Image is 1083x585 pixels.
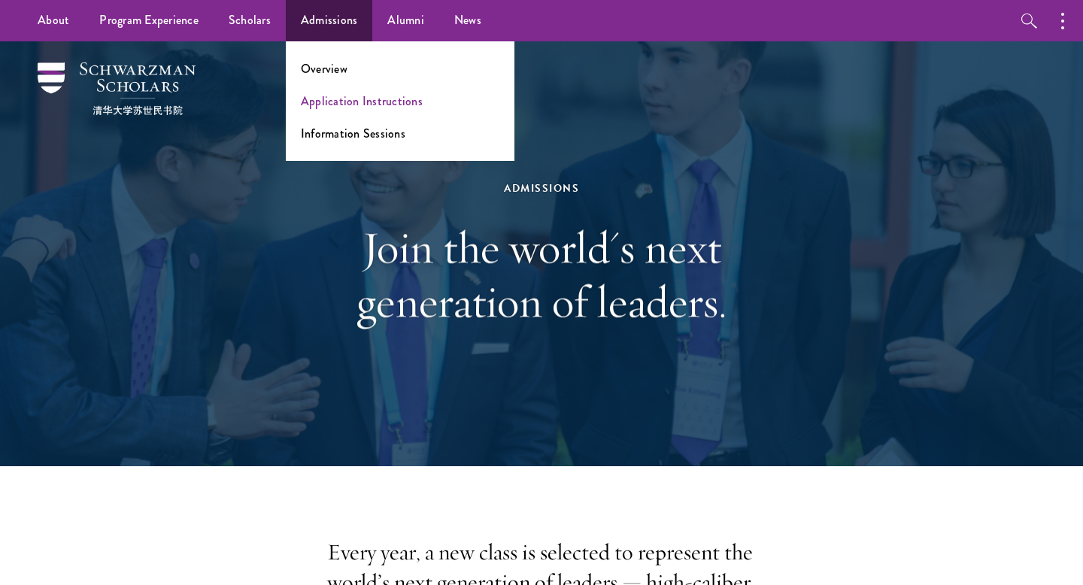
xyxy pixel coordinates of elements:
[301,60,347,77] a: Overview
[38,62,196,115] img: Schwarzman Scholars
[282,179,801,198] div: Admissions
[282,220,801,329] h1: Join the world's next generation of leaders.
[301,92,423,110] a: Application Instructions
[301,125,405,142] a: Information Sessions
